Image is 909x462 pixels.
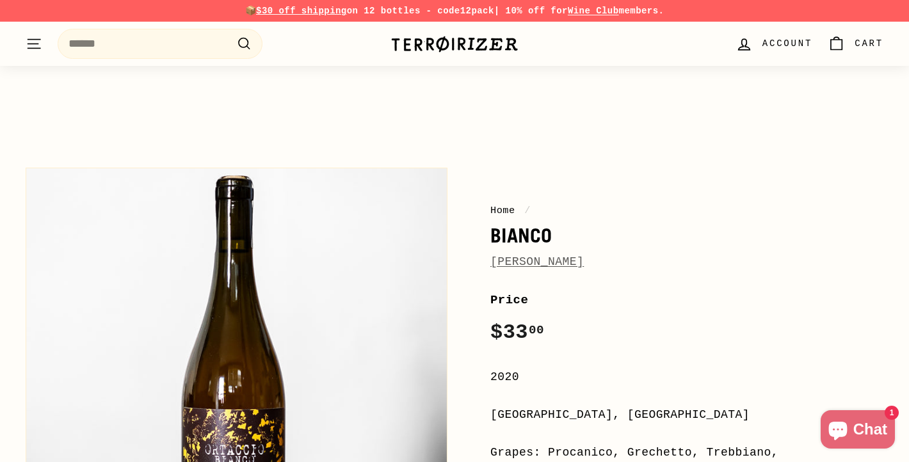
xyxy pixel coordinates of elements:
span: / [521,205,534,216]
a: Account [728,25,820,63]
sup: 00 [529,323,544,337]
p: 📦 on 12 bottles - code | 10% off for members. [26,4,883,18]
strong: 12pack [460,6,494,16]
div: 2020 [490,368,883,386]
span: Cart [855,36,883,51]
inbox-online-store-chat: Shopify online store chat [817,410,899,452]
nav: breadcrumbs [490,203,883,218]
span: $30 off shipping [256,6,347,16]
div: [GEOGRAPHIC_DATA], [GEOGRAPHIC_DATA] [490,406,883,424]
span: $33 [490,321,544,344]
a: [PERSON_NAME] [490,255,584,268]
label: Price [490,291,883,310]
a: Cart [820,25,891,63]
h1: Bianco [490,225,883,246]
a: Home [490,205,515,216]
span: Account [762,36,812,51]
a: Wine Club [568,6,619,16]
